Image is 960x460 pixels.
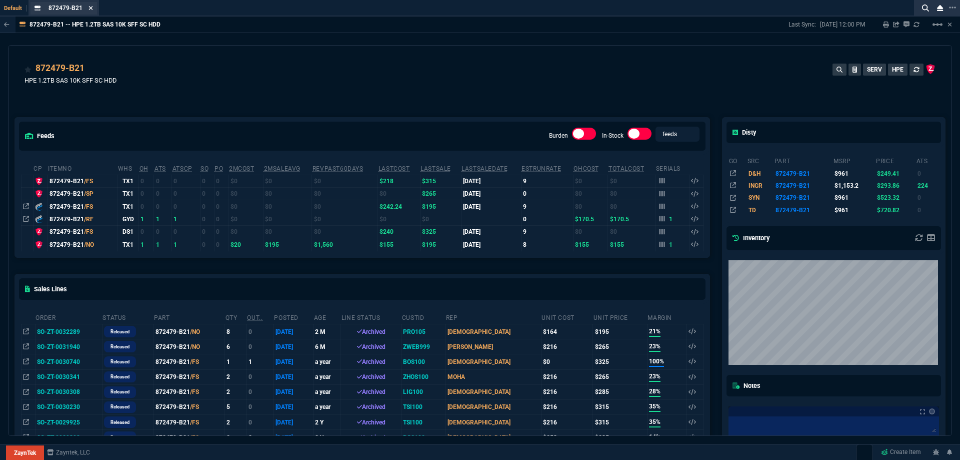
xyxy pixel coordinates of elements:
[153,354,225,369] td: 872479-B21
[401,310,445,324] th: CustId
[833,204,875,216] td: $961
[200,175,214,187] td: 0
[669,215,673,223] p: 1
[214,165,223,172] abbr: Total units on open Purchase Orders
[820,21,865,29] p: [DATE] 12:00 PM
[521,238,573,251] td: 8
[263,187,312,200] td: $0
[833,153,875,167] th: msrp
[420,175,461,187] td: $315
[875,192,916,204] td: $523.32
[172,226,200,238] td: 0
[246,369,273,384] td: 0
[888,64,907,76] button: HPE
[420,187,461,200] td: $265
[875,167,916,179] td: $249.41
[228,187,263,200] td: $0
[341,310,401,324] th: Line Status
[228,200,263,213] td: $0
[225,399,247,414] td: 5
[543,327,591,336] div: $164
[461,175,521,187] td: [DATE]
[608,238,655,251] td: $155
[313,369,341,384] td: a year
[264,165,300,172] abbr: Avg Sale from SO invoices for 2 months
[916,167,939,179] td: 0
[23,358,29,365] nx-icon: Open In Opposite Panel
[877,445,925,460] a: Create Item
[153,369,225,384] td: 872479-B21
[788,21,820,29] p: Last Sync:
[273,339,313,354] td: [DATE]
[649,402,660,412] span: 35%
[110,388,129,396] p: Released
[573,226,608,238] td: $0
[273,414,313,429] td: [DATE]
[313,354,341,369] td: a year
[863,64,886,76] button: SERV
[84,241,94,248] span: /NO
[342,372,399,381] div: Archived
[313,339,341,354] td: 6 M
[401,414,445,429] td: TSI100
[593,354,647,369] td: $325
[246,339,273,354] td: 0
[154,200,172,213] td: 0
[933,2,947,14] nx-icon: Close Workbench
[833,167,875,179] td: $961
[23,203,29,210] nx-icon: Open In Opposite Panel
[117,226,139,238] td: DS1
[110,373,129,381] p: Released
[401,354,445,369] td: BOS100
[649,357,664,367] span: 100%
[214,213,228,225] td: 0
[110,328,129,336] p: Released
[875,153,916,167] th: price
[263,238,312,251] td: $195
[247,314,262,321] abbr: Outstanding (To Ship)
[246,414,273,429] td: 0
[608,213,655,225] td: $170.5
[139,175,154,187] td: 0
[461,226,521,238] td: [DATE]
[401,324,445,339] td: PRO105
[33,161,47,175] th: cp
[4,5,26,12] span: Default
[732,381,760,390] h5: Notes
[214,238,228,251] td: 0
[228,226,263,238] td: $0
[573,238,608,251] td: $155
[521,175,573,187] td: 9
[139,187,154,200] td: 0
[521,187,573,200] td: 0
[117,161,139,175] th: WHS
[572,128,596,144] div: Burden
[593,369,647,384] td: $265
[200,238,214,251] td: 0
[214,226,228,238] td: 0
[445,310,541,324] th: Rep
[139,165,148,172] abbr: Total units in inventory.
[420,200,461,213] td: $195
[774,153,833,167] th: part
[312,226,378,238] td: $0
[728,153,747,167] th: go
[153,384,225,399] td: 872479-B21
[445,354,541,369] td: [DEMOGRAPHIC_DATA]
[110,343,129,351] p: Released
[139,213,154,225] td: 1
[521,200,573,213] td: 9
[29,21,160,29] p: 872479-B21 -- HPE 1.2TB SAS 10K SFF SC HDD
[461,238,521,251] td: [DATE]
[153,310,225,324] th: Part
[273,369,313,384] td: [DATE]
[342,357,399,366] div: Archived
[190,358,199,365] span: /FS
[312,187,378,200] td: $0
[190,388,199,395] span: /FS
[200,226,214,238] td: 0
[273,399,313,414] td: [DATE]
[521,226,573,238] td: 9
[154,213,172,225] td: 1
[117,238,139,251] td: TX1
